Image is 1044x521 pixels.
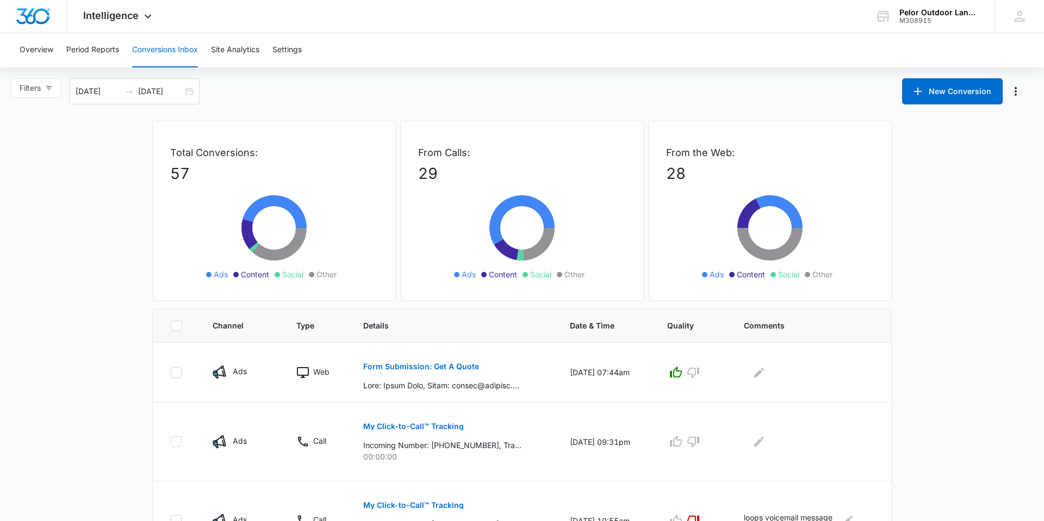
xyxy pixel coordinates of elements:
button: Settings [272,33,302,67]
div: account id [899,17,979,24]
span: Other [316,269,337,280]
button: My Click-to-Call™ Tracking [363,492,464,518]
span: Quality [667,320,702,331]
span: Details [363,320,528,331]
span: Ads [462,269,476,280]
span: Ads [214,269,228,280]
span: Social [530,269,551,280]
p: My Click-to-Call™ Tracking [363,501,464,509]
button: Site Analytics [211,33,259,67]
span: Content [737,269,765,280]
span: Content [241,269,269,280]
span: Ads [710,269,724,280]
span: Date & Time [570,320,625,331]
td: [DATE] 07:44am [557,343,654,402]
span: Filters [20,82,41,94]
button: Overview [20,33,53,67]
button: Manage Numbers [1007,83,1024,100]
input: End date [138,85,183,97]
button: Form Submission: Get A Quote [363,353,479,380]
span: Channel [213,320,254,331]
p: 57 [170,162,378,185]
p: Ads [233,435,247,446]
span: Content [489,269,517,280]
p: Total Conversions: [170,145,378,160]
p: From the Web: [666,145,874,160]
span: Other [812,269,832,280]
p: 00:00:00 [363,451,544,462]
span: Social [778,269,799,280]
p: My Click-to-Call™ Tracking [363,423,464,430]
span: Type [296,320,321,331]
p: Ads [233,365,247,377]
td: [DATE] 09:31pm [557,402,654,481]
span: Other [564,269,585,280]
button: My Click-to-Call™ Tracking [363,413,464,439]
button: Filters [11,78,61,98]
span: Intelligence [83,10,139,21]
p: 29 [418,162,626,185]
p: From Calls: [418,145,626,160]
span: Comments [744,320,858,331]
p: Lore: Ipsum Dolo, Sitam: consec@adipisc.eli, Seddo: 2484551890, Eiusmod: 4322 Temporin Utlabo, , ... [363,380,521,391]
input: Start date [76,85,121,97]
p: Form Submission: Get A Quote [363,363,479,370]
p: Call [313,435,326,446]
p: Web [313,366,330,377]
button: New Conversion [902,78,1003,104]
p: 28 [666,162,874,185]
div: account name [899,8,979,17]
button: Period Reports [66,33,119,67]
span: to [125,87,134,96]
p: Incoming Number: [PHONE_NUMBER], Tracking Number: [PHONE_NUMBER], Ring To: [PHONE_NUMBER], Caller... [363,439,521,451]
button: Conversions Inbox [132,33,198,67]
button: Edit Comments [750,433,768,450]
span: Social [282,269,303,280]
span: swap-right [125,87,134,96]
button: Edit Comments [750,364,768,381]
